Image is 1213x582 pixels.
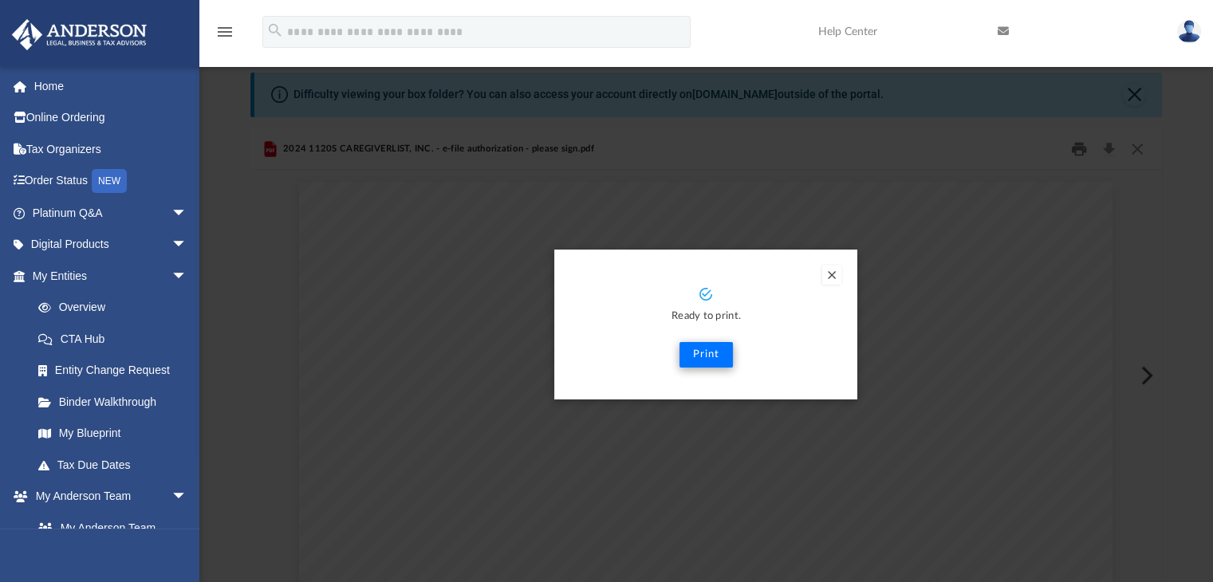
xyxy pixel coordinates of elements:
span: arrow_drop_down [171,260,203,293]
a: My Entitiesarrow_drop_down [11,260,211,292]
a: Tax Due Dates [22,449,211,481]
a: My Blueprint [22,418,203,450]
i: menu [215,22,234,41]
button: Print [679,342,733,368]
img: User Pic [1177,20,1201,43]
a: CTA Hub [22,323,211,355]
a: Home [11,70,211,102]
a: My Anderson Teamarrow_drop_down [11,481,203,513]
span: arrow_drop_down [171,197,203,230]
i: search [266,22,284,39]
div: NEW [92,169,127,193]
img: Anderson Advisors Platinum Portal [7,19,152,50]
div: Preview [250,128,1163,582]
a: Overview [22,292,211,324]
p: Ready to print. [570,308,841,326]
a: menu [215,30,234,41]
a: Online Ordering [11,102,211,134]
span: arrow_drop_down [171,481,203,513]
a: Entity Change Request [22,355,211,387]
span: arrow_drop_down [171,229,203,262]
a: Platinum Q&Aarrow_drop_down [11,197,211,229]
a: Order StatusNEW [11,165,211,198]
a: Tax Organizers [11,133,211,165]
a: Binder Walkthrough [22,386,211,418]
a: Digital Productsarrow_drop_down [11,229,211,261]
a: My Anderson Team [22,512,195,544]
